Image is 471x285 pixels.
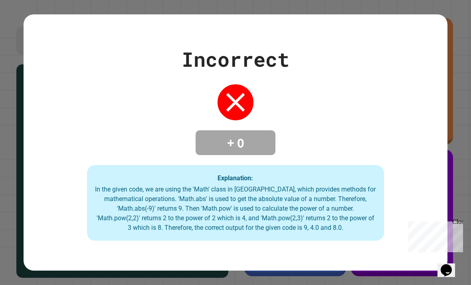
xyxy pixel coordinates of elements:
h4: + 0 [204,134,267,151]
iframe: chat widget [405,218,463,252]
strong: Explanation: [218,174,253,181]
div: In the given code, we are using the 'Math' class in [GEOGRAPHIC_DATA], which provides methods for... [95,185,376,233]
div: Chat with us now!Close [3,3,55,51]
div: Incorrect [182,44,289,74]
iframe: chat widget [437,253,463,277]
